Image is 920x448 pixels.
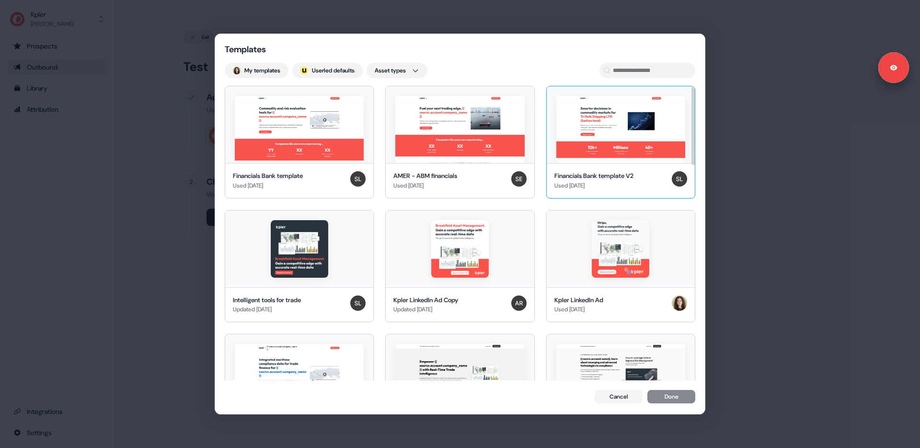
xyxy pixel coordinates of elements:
[233,305,301,314] div: Updated [DATE]
[300,67,308,74] img: userled logo
[367,63,427,78] button: Asset types
[595,390,643,403] button: Cancel
[271,220,328,278] img: Intelligent tools for trade
[235,96,364,163] img: Financials Bank template
[554,181,633,190] div: Used [DATE]
[546,334,695,447] button: Pre Event - Kpler
[556,96,685,163] img: Financials Bank template V2
[225,86,374,199] button: Financials Bank templateFinancials Bank templateUsed [DATE]Shi Jia
[554,305,603,314] div: Used [DATE]
[511,295,527,311] img: Aleksandra
[225,44,321,55] div: Templates
[233,181,303,190] div: Used [DATE]
[225,210,374,323] button: Intelligent tools for tradeIntelligent tools for tradeUpdated [DATE]Shi Jia
[592,220,649,278] img: Kpler LinkedIn Ad
[385,334,534,447] button: Kpler Landing Page Copy
[554,295,603,305] div: Kpler LinkedIn Ad
[233,67,241,74] img: Alexandra
[225,334,374,447] button: Finance Template LP
[511,171,527,187] img: Sabastian
[431,220,489,278] img: Kpler LinkedIn Ad Copy
[393,295,458,305] div: Kpler LinkedIn Ad Copy
[554,171,633,181] div: Financials Bank template V2
[395,96,524,163] img: AMER - ABM financials
[385,210,534,323] button: Kpler LinkedIn Ad CopyKpler LinkedIn Ad CopyUpdated [DATE]Aleksandra
[546,86,695,199] button: Financials Bank template V2Financials Bank template V2Used [DATE]Shi Jia
[300,67,308,74] div: ;
[235,344,364,411] img: Finance Template LP
[393,181,457,190] div: Used [DATE]
[395,344,524,411] img: Kpler Landing Page Copy
[350,171,366,187] img: Shi Jia
[233,295,301,305] div: Intelligent tools for trade
[225,63,288,78] button: My templates
[350,295,366,311] img: Shi Jia
[672,295,687,311] img: Alexandra
[233,171,303,181] div: Financials Bank template
[385,86,534,199] button: AMER - ABM financialsAMER - ABM financialsUsed [DATE]Sabastian
[556,344,685,411] img: Pre Event - Kpler
[546,210,695,323] button: Kpler LinkedIn AdKpler LinkedIn AdUsed [DATE]Alexandra
[393,305,458,314] div: Updated [DATE]
[292,63,363,78] button: userled logo;Userled defaults
[672,171,687,187] img: Shi Jia
[393,171,457,181] div: AMER - ABM financials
